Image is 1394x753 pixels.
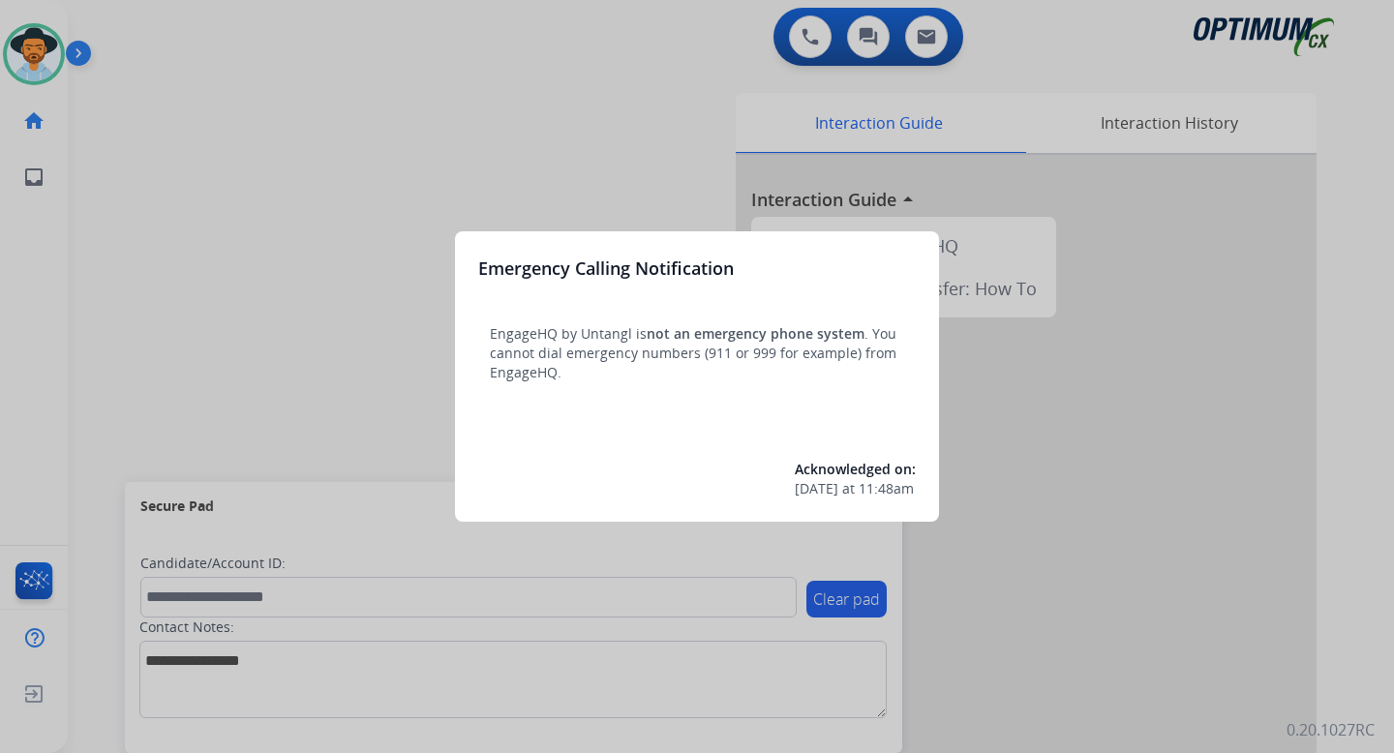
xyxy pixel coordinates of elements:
div: at [795,479,916,498]
h3: Emergency Calling Notification [478,255,734,282]
span: [DATE] [795,479,838,498]
p: EngageHQ by Untangl is . You cannot dial emergency numbers (911 or 999 for example) from EngageHQ. [490,324,904,382]
span: 11:48am [859,479,914,498]
span: Acknowledged on: [795,460,916,478]
span: not an emergency phone system [647,324,864,343]
p: 0.20.1027RC [1287,718,1375,741]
